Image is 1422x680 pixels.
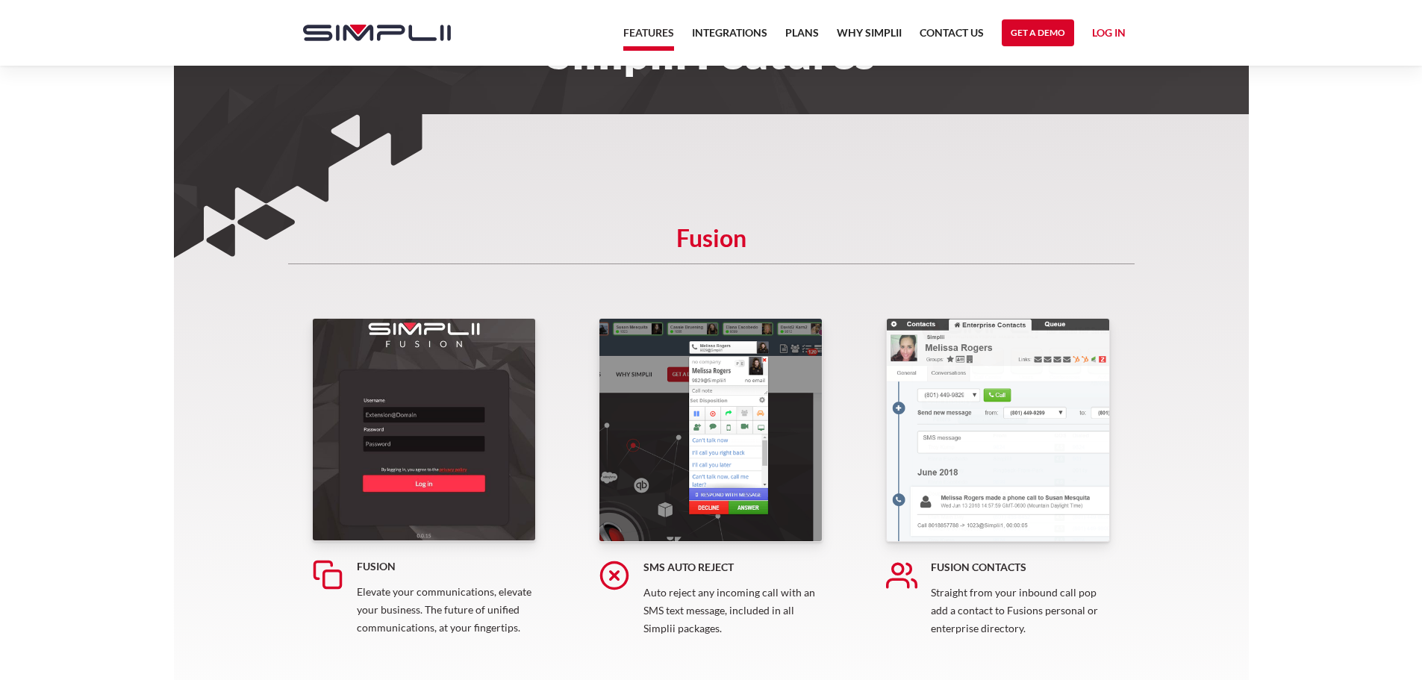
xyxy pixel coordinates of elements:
a: Plans [785,24,819,51]
img: Simplii [303,25,451,41]
a: SMS Auto RejectAuto reject any incoming call with an SMS text message, included in all Simplii pa... [599,318,823,673]
a: Contact US [920,24,984,51]
a: Why Simplii [837,24,902,51]
h1: Simplii Features [288,36,1135,69]
a: Features [623,24,674,51]
h5: Fusion [357,559,536,574]
p: Auto reject any incoming call with an SMS text message, included in all Simplii packages. [643,584,823,637]
a: Log in [1092,24,1126,46]
a: Get a Demo [1002,19,1074,46]
h5: Fusion Contacts [931,560,1110,575]
a: Fusion ContactsStraight from your inbound call pop add a contact to Fusions personal or enterpris... [886,318,1110,673]
h5: SMS Auto Reject [643,560,823,575]
a: Integrations [692,24,767,51]
a: FusionElevate your communications, elevate your business. The future of unified communications, a... [312,318,536,673]
h5: Fusion [288,231,1135,264]
p: Elevate your communications, elevate your business. The future of unified communications, at your... [357,583,536,637]
p: Straight from your inbound call pop add a contact to Fusions personal or enterprise directory. [931,584,1110,637]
